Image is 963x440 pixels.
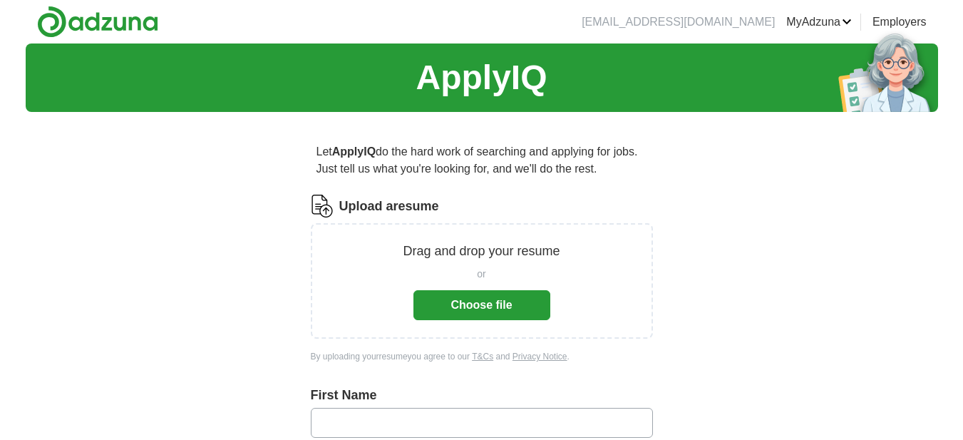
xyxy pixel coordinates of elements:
li: [EMAIL_ADDRESS][DOMAIN_NAME] [582,14,775,31]
h1: ApplyIQ [416,52,547,103]
a: Employers [872,14,927,31]
img: CV Icon [311,195,334,218]
div: By uploading your resume you agree to our and . [311,350,653,363]
label: Upload a resume [339,197,439,216]
a: Privacy Notice [513,352,567,362]
button: Choose file [413,290,550,320]
a: MyAdzuna [786,14,852,31]
span: or [477,267,485,282]
img: Adzuna logo [37,6,158,38]
p: Drag and drop your resume [403,242,560,261]
label: First Name [311,386,653,405]
a: T&Cs [472,352,493,362]
p: Let do the hard work of searching and applying for jobs. Just tell us what you're looking for, an... [311,138,653,183]
strong: ApplyIQ [332,145,376,158]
